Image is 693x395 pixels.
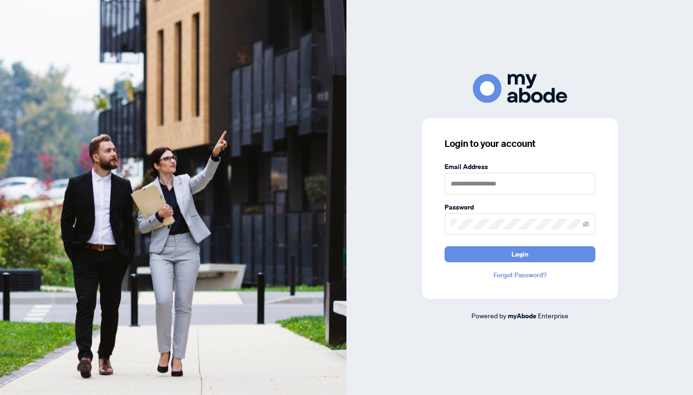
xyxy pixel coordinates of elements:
span: eye-invisible [583,221,589,227]
img: ma-logo [473,74,567,103]
h3: Login to your account [445,137,595,150]
label: Password [445,202,595,212]
span: Login [511,247,528,262]
span: Enterprise [538,311,569,320]
a: Forgot Password? [445,270,595,280]
a: myAbode [508,311,536,321]
span: Powered by [471,311,506,320]
label: Email Address [445,161,595,172]
button: Login [445,246,595,262]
